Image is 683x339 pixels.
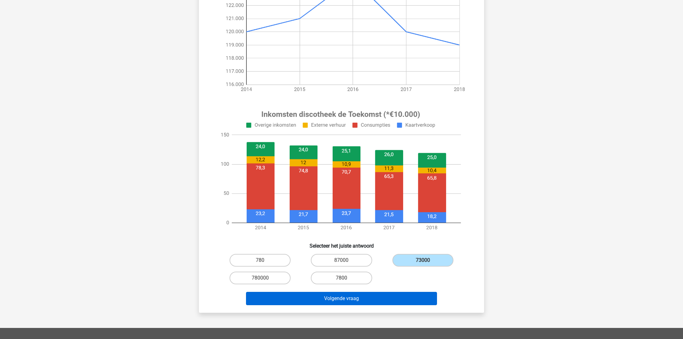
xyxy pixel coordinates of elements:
[311,254,372,267] label: 87000
[392,254,453,267] label: 73000
[246,292,437,305] button: Volgende vraag
[230,254,291,267] label: 780
[230,272,291,284] label: 780000
[311,272,372,284] label: 7800
[209,238,474,249] h6: Selecteer het juiste antwoord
